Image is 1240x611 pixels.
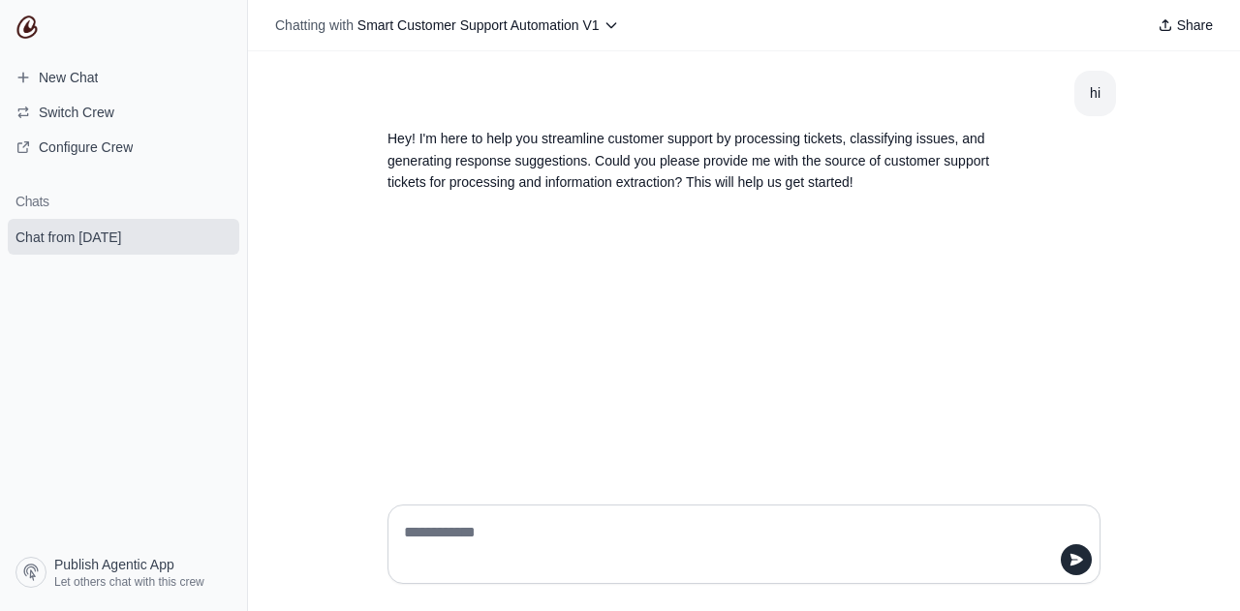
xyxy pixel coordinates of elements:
[8,132,239,163] a: Configure Crew
[267,12,627,39] button: Chatting with Smart Customer Support Automation V1
[8,219,239,255] a: Chat from [DATE]
[15,15,39,39] img: CrewAI Logo
[357,17,600,33] span: Smart Customer Support Automation V1
[8,549,239,596] a: Publish Agentic App Let others chat with this crew
[1074,71,1116,116] section: User message
[8,62,239,93] a: New Chat
[275,15,354,35] span: Chatting with
[39,68,98,87] span: New Chat
[1090,82,1100,105] div: hi
[39,103,114,122] span: Switch Crew
[15,228,121,247] span: Chat from [DATE]
[54,574,204,590] span: Let others chat with this crew
[39,137,133,157] span: Configure Crew
[372,116,1023,205] section: Response
[54,555,174,574] span: Publish Agentic App
[8,97,239,128] button: Switch Crew
[1150,12,1221,39] button: Share
[387,128,1007,194] p: Hey! I'm here to help you streamline customer support by processing tickets, classifying issues, ...
[1177,15,1213,35] span: Share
